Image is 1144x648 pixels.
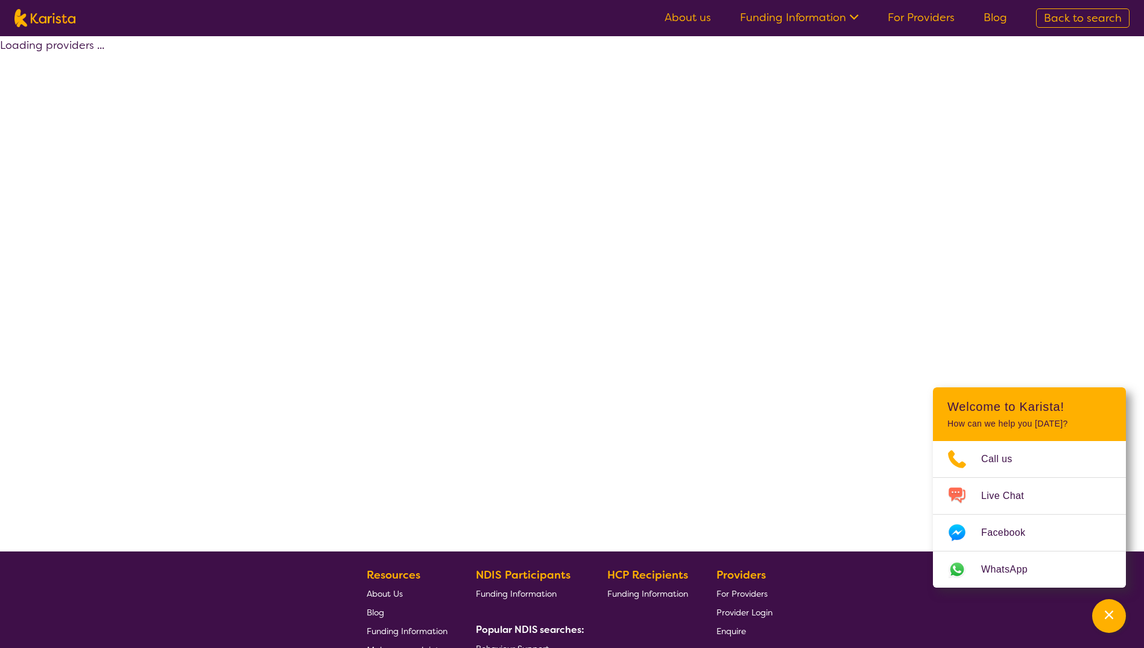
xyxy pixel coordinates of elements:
[981,450,1027,468] span: Call us
[716,584,773,603] a: For Providers
[1044,11,1122,25] span: Back to search
[716,607,773,618] span: Provider Login
[607,584,688,603] a: Funding Information
[888,10,955,25] a: For Providers
[716,621,773,640] a: Enquire
[981,487,1038,505] span: Live Chat
[14,9,75,27] img: Karista logo
[984,10,1007,25] a: Blog
[367,607,384,618] span: Blog
[607,588,688,599] span: Funding Information
[665,10,711,25] a: About us
[1036,8,1130,28] a: Back to search
[367,603,447,621] a: Blog
[981,524,1040,542] span: Facebook
[947,399,1111,414] h2: Welcome to Karista!
[981,561,1042,579] span: WhatsApp
[933,387,1126,588] div: Channel Menu
[716,568,766,582] b: Providers
[740,10,859,25] a: Funding Information
[1092,599,1126,633] button: Channel Menu
[367,584,447,603] a: About Us
[716,626,746,637] span: Enquire
[933,441,1126,588] ul: Choose channel
[476,623,584,636] b: Popular NDIS searches:
[367,621,447,640] a: Funding Information
[716,603,773,621] a: Provider Login
[476,568,570,582] b: NDIS Participants
[367,568,420,582] b: Resources
[476,584,580,603] a: Funding Information
[367,588,403,599] span: About Us
[607,568,688,582] b: HCP Recipients
[367,626,447,637] span: Funding Information
[476,588,557,599] span: Funding Information
[947,419,1111,429] p: How can we help you [DATE]?
[933,551,1126,588] a: Web link opens in a new tab.
[716,588,768,599] span: For Providers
